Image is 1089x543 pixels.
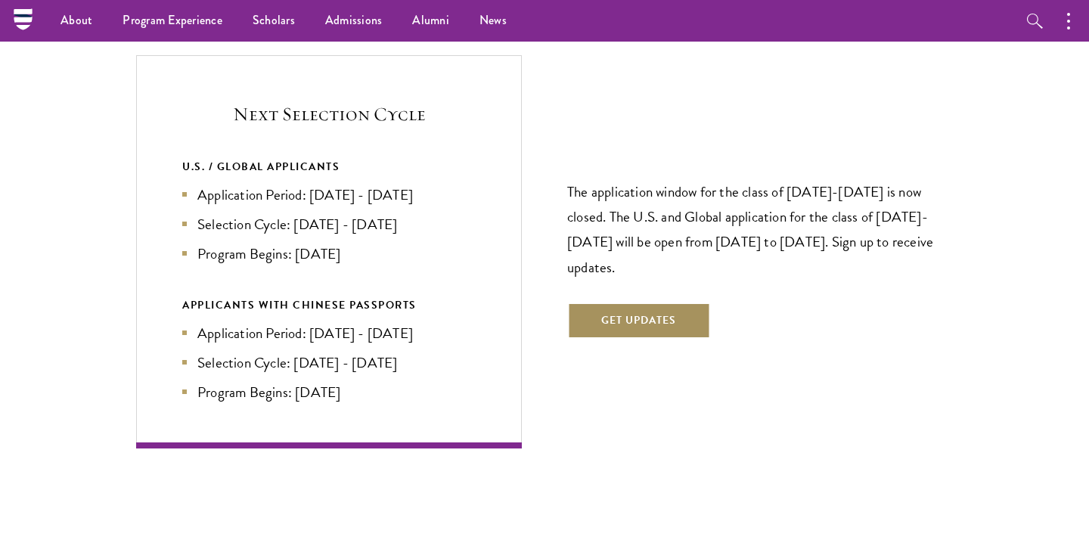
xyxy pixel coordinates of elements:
div: U.S. / GLOBAL APPLICANTS [182,157,476,176]
li: Application Period: [DATE] - [DATE] [182,322,476,344]
li: Application Period: [DATE] - [DATE] [182,184,476,206]
li: Program Begins: [DATE] [182,243,476,265]
li: Selection Cycle: [DATE] - [DATE] [182,352,476,374]
li: Program Begins: [DATE] [182,381,476,403]
button: Get Updates [567,303,710,339]
h5: Next Selection Cycle [182,101,476,127]
li: Selection Cycle: [DATE] - [DATE] [182,213,476,235]
p: The application window for the class of [DATE]-[DATE] is now closed. The U.S. and Global applicat... [567,179,953,279]
div: APPLICANTS WITH CHINESE PASSPORTS [182,296,476,315]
